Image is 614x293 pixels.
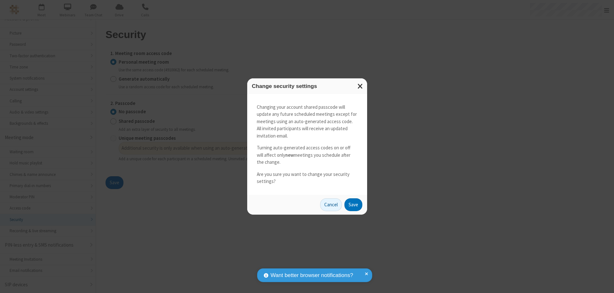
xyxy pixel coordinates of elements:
p: Changing your account shared passcode will update any future scheduled meetings except for meetin... [257,104,358,140]
button: Close modal [354,78,367,94]
button: Save [344,198,362,211]
button: Cancel [320,198,342,211]
p: Are you sure you want to change your security settings? [257,171,358,185]
p: Turning auto-generated access codes on or off will affect only meetings you schedule after the ch... [257,144,358,166]
h3: Change security settings [252,83,362,89]
span: Want better browser notifications? [271,271,353,280]
strong: new [285,152,294,158]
